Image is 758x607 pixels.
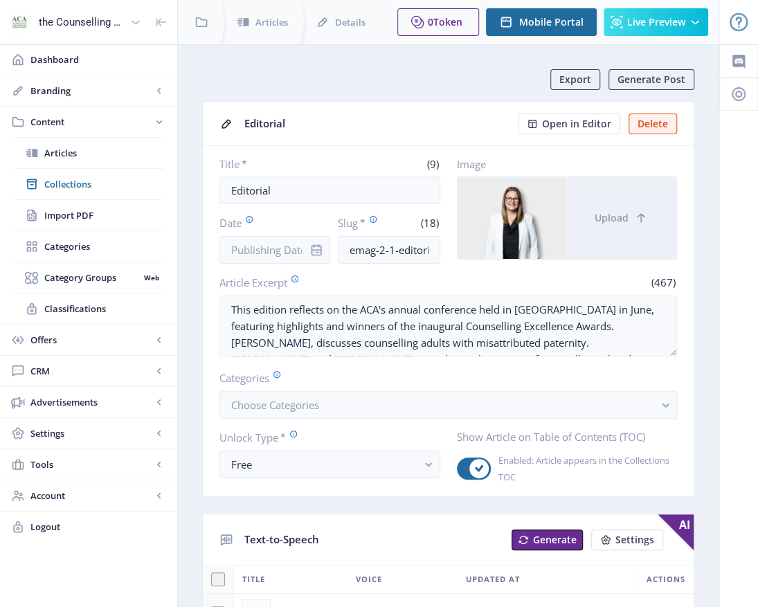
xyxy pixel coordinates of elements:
[219,157,324,171] label: Title
[591,529,663,550] button: Settings
[595,212,629,224] span: Upload
[14,200,163,230] a: Import PDF
[309,243,323,257] nb-icon: info
[518,114,620,134] button: Open in Editor
[559,74,591,85] span: Export
[30,520,166,534] span: Logout
[335,15,366,29] span: Details
[617,74,685,85] span: Generate Post
[649,275,677,289] span: (467)
[30,53,166,66] span: Dashboard
[30,84,152,98] span: Branding
[627,17,685,28] span: Live Preview
[244,532,319,546] span: Text-to-Speech
[8,11,30,33] img: properties.app_icon.jpeg
[14,169,163,199] a: Collections
[219,451,440,478] button: Free
[457,430,667,444] label: Show Article on Table of Contents (TOC)
[30,333,152,347] span: Offers
[550,69,600,90] button: Export
[30,457,152,471] span: Tools
[44,239,163,253] span: Categories
[658,514,694,550] span: AI
[338,236,440,264] input: this-is-how-a-slug-looks-like
[30,364,152,378] span: CRM
[519,17,584,28] span: Mobile Portal
[219,176,440,204] input: Type Article Title ...
[231,456,417,473] div: Free
[255,15,288,29] span: Articles
[219,215,310,230] label: Date
[219,391,677,419] button: Choose Categories
[44,302,163,316] span: Classifications
[219,236,330,264] input: Publishing Date
[14,262,163,293] a: Category GroupsWeb
[30,489,152,502] span: Account
[338,215,383,230] label: Slug
[491,452,678,485] span: Enabled: Article appears in the Collections TOC
[615,534,654,545] span: Settings
[583,529,663,550] a: New page
[629,114,677,134] button: Delete
[486,8,597,36] button: Mobile Portal
[433,15,462,28] span: Token
[419,216,440,230] span: (18)
[533,534,577,545] span: Generate
[219,370,666,386] label: Categories
[231,398,319,412] span: Choose Categories
[608,69,694,90] button: Generate Post
[503,529,583,550] a: New page
[14,231,163,262] a: Categories
[604,8,708,36] button: Live Preview
[14,293,163,324] a: Classifications
[397,8,479,36] button: 0Token
[30,115,152,129] span: Content
[512,529,583,550] button: Generate
[566,177,676,259] button: Upload
[219,275,443,290] label: Article Excerpt
[44,208,163,222] span: Import PDF
[139,271,163,284] nb-badge: Web
[425,157,440,171] span: (9)
[30,395,152,409] span: Advertisements
[219,430,429,445] label: Unlock Type
[44,271,139,284] span: Category Groups
[44,177,163,191] span: Collections
[244,113,509,134] div: Editorial
[30,426,152,440] span: Settings
[44,146,163,160] span: Articles
[542,118,611,129] span: Open in Editor
[457,157,667,171] label: Image
[39,7,125,37] div: the Counselling Australia Magazine
[14,138,163,168] a: Articles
